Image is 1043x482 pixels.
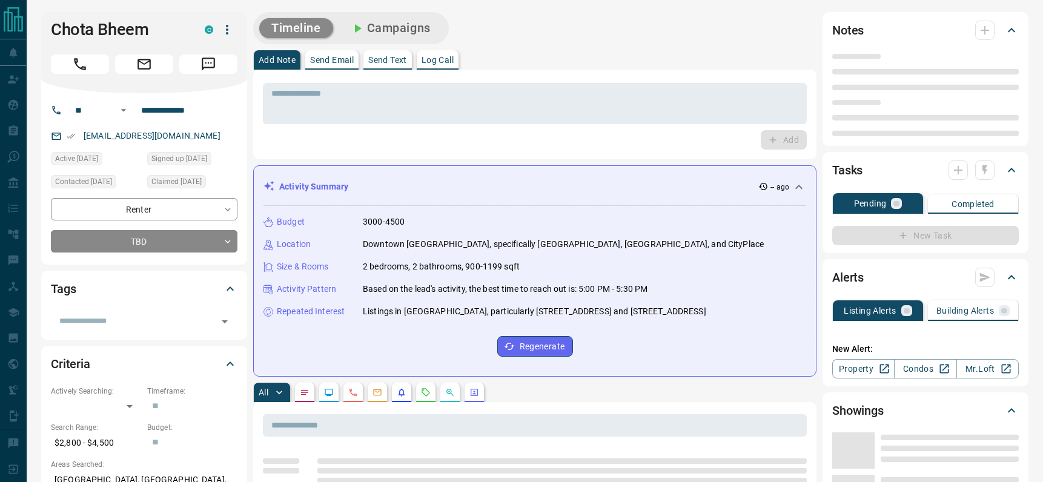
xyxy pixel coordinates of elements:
[397,388,406,397] svg: Listing Alerts
[469,388,479,397] svg: Agent Actions
[310,56,354,64] p: Send Email
[421,388,431,397] svg: Requests
[348,388,358,397] svg: Calls
[300,388,310,397] svg: Notes
[51,279,76,299] h2: Tags
[55,176,112,188] span: Contacted [DATE]
[277,216,305,228] p: Budget
[844,306,896,315] p: Listing Alerts
[832,396,1019,425] div: Showings
[147,175,237,192] div: Mon Aug 11 2025
[51,354,90,374] h2: Criteria
[277,238,311,251] p: Location
[263,176,806,198] div: Activity Summary-- ago
[51,198,237,220] div: Renter
[259,388,268,397] p: All
[216,313,233,330] button: Open
[51,152,141,169] div: Mon Aug 11 2025
[368,56,407,64] p: Send Text
[147,386,237,397] p: Timeframe:
[363,283,647,295] p: Based on the lead's activity, the best time to reach out is: 5:00 PM - 5:30 PM
[832,343,1019,355] p: New Alert:
[497,336,573,357] button: Regenerate
[832,16,1019,45] div: Notes
[832,21,864,40] h2: Notes
[770,182,789,193] p: -- ago
[363,238,764,251] p: Downtown [GEOGRAPHIC_DATA], specifically [GEOGRAPHIC_DATA], [GEOGRAPHIC_DATA], and CityPlace
[832,359,895,378] a: Property
[277,260,329,273] p: Size & Rooms
[832,156,1019,185] div: Tasks
[259,18,333,38] button: Timeline
[894,359,956,378] a: Condos
[51,230,237,253] div: TBD
[51,459,237,470] p: Areas Searched:
[277,305,345,318] p: Repeated Interest
[363,216,405,228] p: 3000-4500
[51,386,141,397] p: Actively Searching:
[51,175,141,192] div: Wed Aug 13 2025
[84,131,220,140] a: [EMAIL_ADDRESS][DOMAIN_NAME]
[147,422,237,433] p: Budget:
[147,152,237,169] div: Mon Aug 11 2025
[51,274,237,303] div: Tags
[952,200,995,208] p: Completed
[363,260,520,273] p: 2 bedrooms, 2 bathrooms, 900-1199 sqft
[445,388,455,397] svg: Opportunities
[115,54,173,74] span: Email
[55,153,98,165] span: Active [DATE]
[832,401,884,420] h2: Showings
[51,422,141,433] p: Search Range:
[422,56,454,64] p: Log Call
[854,199,887,208] p: Pending
[67,132,75,140] svg: Email Verified
[51,20,187,39] h1: Chota Bheem
[151,153,207,165] span: Signed up [DATE]
[363,305,706,318] p: Listings in [GEOGRAPHIC_DATA], particularly [STREET_ADDRESS] and [STREET_ADDRESS]
[179,54,237,74] span: Message
[324,388,334,397] svg: Lead Browsing Activity
[338,18,443,38] button: Campaigns
[259,56,296,64] p: Add Note
[205,25,213,34] div: condos.ca
[151,176,202,188] span: Claimed [DATE]
[51,54,109,74] span: Call
[832,268,864,287] h2: Alerts
[832,263,1019,292] div: Alerts
[832,160,863,180] h2: Tasks
[277,283,336,295] p: Activity Pattern
[51,433,141,453] p: $2,800 - $4,500
[51,349,237,378] div: Criteria
[936,306,994,315] p: Building Alerts
[956,359,1019,378] a: Mr.Loft
[372,388,382,397] svg: Emails
[116,103,131,117] button: Open
[279,180,348,193] p: Activity Summary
